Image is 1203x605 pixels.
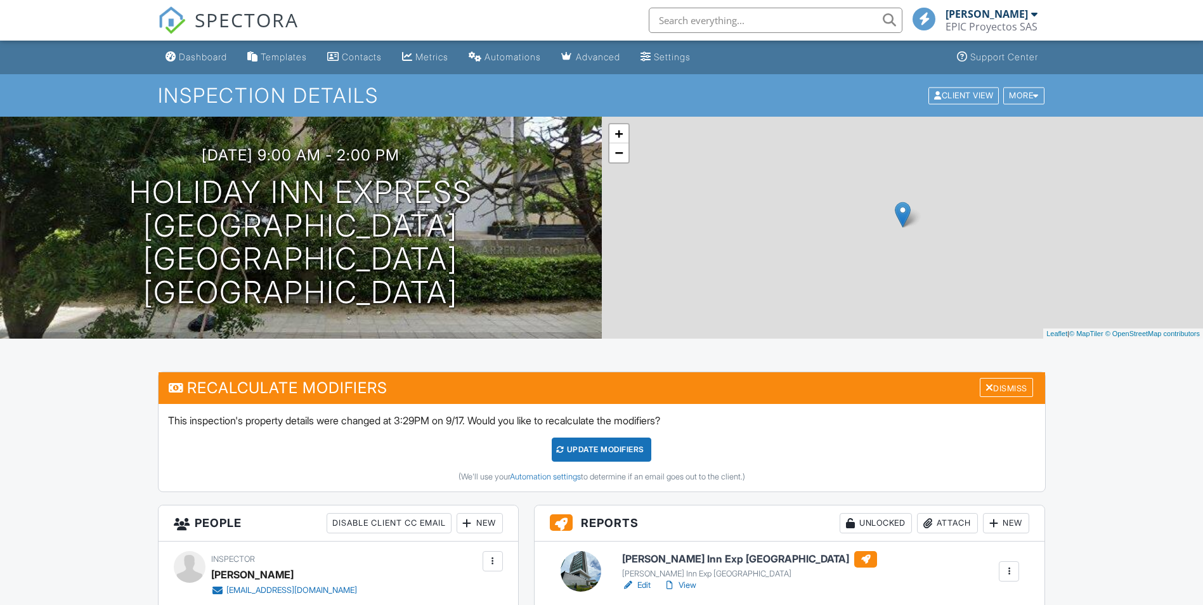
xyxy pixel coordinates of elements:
[622,569,877,579] div: [PERSON_NAME] Inn Exp [GEOGRAPHIC_DATA]
[159,505,518,542] h3: People
[168,472,1036,482] div: (We'll use your to determine if an email goes out to the client.)
[415,51,448,62] div: Metrics
[484,51,541,62] div: Automations
[1003,87,1044,104] div: More
[917,513,978,533] div: Attach
[946,20,1037,33] div: EPIC Proyectos SAS
[552,438,651,462] div: UPDATE Modifiers
[556,46,625,69] a: Advanced
[211,584,357,597] a: [EMAIL_ADDRESS][DOMAIN_NAME]
[397,46,453,69] a: Metrics
[242,46,312,69] a: Templates
[20,176,582,309] h1: Holiday Inn Express [GEOGRAPHIC_DATA] [GEOGRAPHIC_DATA] [GEOGRAPHIC_DATA]
[202,146,400,164] h3: [DATE] 9:00 am - 2:00 pm
[840,513,912,533] div: Unlocked
[1105,330,1200,337] a: © OpenStreetMap contributors
[464,46,546,69] a: Automations (Basic)
[663,579,696,592] a: View
[211,565,294,584] div: [PERSON_NAME]
[622,579,651,592] a: Edit
[576,51,620,62] div: Advanced
[1043,329,1203,339] div: |
[158,84,1046,107] h1: Inspection Details
[622,551,877,579] a: [PERSON_NAME] Inn Exp [GEOGRAPHIC_DATA] [PERSON_NAME] Inn Exp [GEOGRAPHIC_DATA]
[609,143,628,162] a: Zoom out
[946,8,1028,20] div: [PERSON_NAME]
[980,378,1033,398] div: Dismiss
[622,551,877,568] h6: [PERSON_NAME] Inn Exp [GEOGRAPHIC_DATA]
[226,585,357,595] div: [EMAIL_ADDRESS][DOMAIN_NAME]
[159,404,1045,491] div: This inspection's property details were changed at 3:29PM on 9/17. Would you like to recalculate ...
[322,46,387,69] a: Contacts
[211,554,255,564] span: Inspector
[179,51,227,62] div: Dashboard
[983,513,1029,533] div: New
[635,46,696,69] a: Settings
[649,8,902,33] input: Search everything...
[970,51,1038,62] div: Support Center
[261,51,307,62] div: Templates
[159,372,1045,403] h3: Recalculate Modifiers
[609,124,628,143] a: Zoom in
[510,472,581,481] a: Automation settings
[927,90,1002,100] a: Client View
[158,6,186,34] img: The Best Home Inspection Software - Spectora
[158,17,299,44] a: SPECTORA
[457,513,503,533] div: New
[654,51,691,62] div: Settings
[1069,330,1103,337] a: © MapTiler
[327,513,452,533] div: Disable Client CC Email
[952,46,1043,69] a: Support Center
[535,505,1045,542] h3: Reports
[342,51,382,62] div: Contacts
[1046,330,1067,337] a: Leaflet
[195,6,299,33] span: SPECTORA
[928,87,999,104] div: Client View
[160,46,232,69] a: Dashboard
